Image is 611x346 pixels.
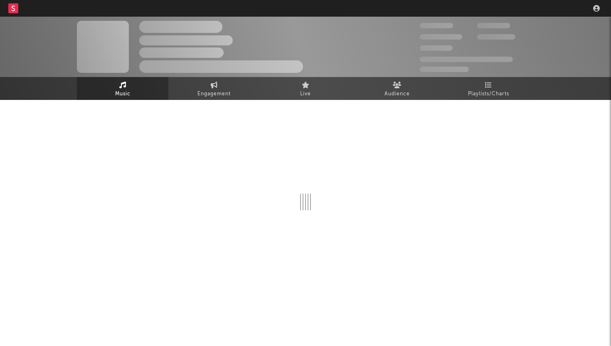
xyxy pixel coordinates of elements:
[477,34,515,40] span: 1,000,000
[420,57,513,62] span: 50,000,000 Monthly Listeners
[384,89,410,99] span: Audience
[168,77,260,100] a: Engagement
[420,67,469,72] span: Jump Score: 85.0
[300,89,311,99] span: Live
[115,89,131,99] span: Music
[420,34,462,40] span: 50,000,000
[468,89,509,99] span: Playlists/Charts
[420,45,453,51] span: 100,000
[197,89,231,99] span: Engagement
[477,23,510,28] span: 100,000
[351,77,443,100] a: Audience
[443,77,534,100] a: Playlists/Charts
[260,77,351,100] a: Live
[420,23,453,28] span: 300,000
[77,77,168,100] a: Music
